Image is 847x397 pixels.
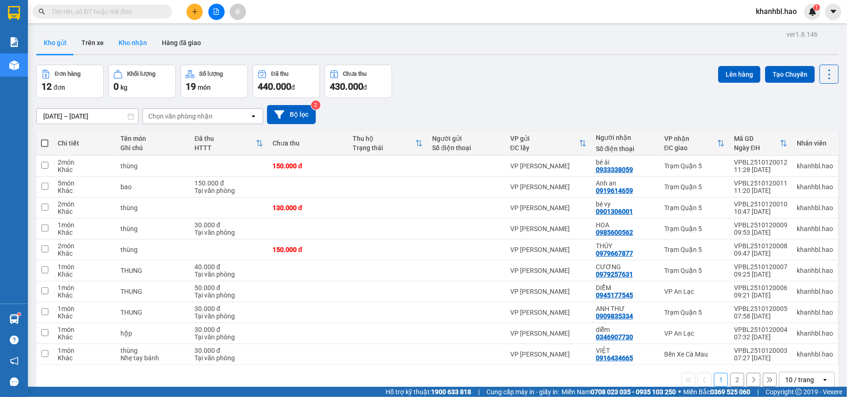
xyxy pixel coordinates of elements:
span: notification [10,357,19,365]
span: Miền Bắc [683,387,750,397]
div: Đã thu [271,71,288,77]
div: khanhbl.hao [797,204,833,212]
div: Số điện thoại [432,144,501,152]
div: Trạng thái [353,144,416,152]
div: bao [120,183,185,191]
span: đ [363,84,367,91]
div: 30.000 đ [194,326,263,333]
img: warehouse-icon [9,314,19,324]
div: VPBL2510120006 [734,284,787,291]
button: 2 [730,373,744,387]
div: VPBL2510120009 [734,221,787,229]
div: Trạm Quận 5 [664,225,725,232]
div: bé ái [596,159,655,166]
div: 30.000 đ [194,347,263,354]
div: 150.000 đ [273,246,343,253]
input: Tìm tên, số ĐT hoặc mã đơn [51,7,161,17]
div: khanhbl.hao [797,330,833,337]
span: search [39,8,45,15]
div: 1 món [58,263,111,271]
div: Khối lượng [127,71,155,77]
strong: 0708 023 035 - 0935 103 250 [591,388,676,396]
button: plus [187,4,203,20]
img: logo-vxr [8,6,20,20]
div: VP An Lạc [664,330,725,337]
span: | [757,387,759,397]
div: VP [PERSON_NAME] [510,309,587,316]
div: Trạm Quận 5 [664,246,725,253]
button: Tạo Chuyến [765,66,815,83]
div: Trạm Quận 5 [664,162,725,170]
div: Anh an [596,179,655,187]
div: 0985600562 [596,229,633,236]
span: đơn [53,84,65,91]
div: 09:25 [DATE] [734,271,787,278]
div: khanhbl.hao [797,288,833,295]
div: 0979667877 [596,250,633,257]
div: 07:58 [DATE] [734,312,787,320]
img: solution-icon [9,37,19,47]
span: | [478,387,480,397]
div: thùng [120,162,185,170]
div: Đã thu [194,135,256,142]
span: question-circle [10,336,19,344]
div: Tại văn phòng [194,229,263,236]
b: GỬI : VP [PERSON_NAME] [12,67,162,83]
div: Số điện thoại [596,145,655,152]
svg: open [250,112,257,120]
span: file-add [213,8,220,15]
th: Toggle SortBy [348,131,428,156]
button: caret-down [825,4,841,20]
div: 2 món [58,159,111,166]
div: Trạm Quận 5 [664,204,725,212]
div: THUNG [120,288,185,295]
button: file-add [208,4,225,20]
div: Người gửi [432,135,501,142]
span: aim [234,8,241,15]
button: Đã thu440.000đ [253,65,320,98]
img: logo.jpg [12,12,58,58]
div: 130.000 đ [273,204,343,212]
div: 150.000 đ [273,162,343,170]
div: 1 món [58,326,111,333]
div: Tại văn phòng [194,333,263,341]
div: VP [PERSON_NAME] [510,288,587,295]
div: Trạm Quận 5 [664,309,725,316]
div: Khác [58,250,111,257]
div: khanhbl.hao [797,183,833,191]
div: bé vy [596,200,655,208]
div: 07:32 [DATE] [734,333,787,341]
th: Toggle SortBy [190,131,268,156]
div: VP [PERSON_NAME] [510,330,587,337]
div: VPBL2510120007 [734,263,787,271]
div: HOA [596,221,655,229]
div: hộp [120,330,185,337]
div: VP gửi [510,135,579,142]
span: Miền Nam [561,387,676,397]
div: khanhbl.hao [797,309,833,316]
svg: open [821,376,829,384]
span: khanhbl.hao [748,6,804,17]
div: khanhbl.hao [797,162,833,170]
div: 10 / trang [785,375,814,384]
span: 1 [815,4,818,11]
div: 0916434665 [596,354,633,362]
div: 50.000 đ [194,284,263,291]
sup: 1 [18,313,20,316]
div: diễm [596,326,655,333]
div: VPBL2510120005 [734,305,787,312]
div: Chưa thu [273,139,343,147]
div: khanhbl.hao [797,267,833,274]
div: Chi tiết [58,139,111,147]
button: Lên hàng [718,66,760,83]
div: 30.000 đ [194,305,263,312]
div: Trạm Quận 5 [664,183,725,191]
div: 09:21 [DATE] [734,291,787,299]
div: thùng [120,225,185,232]
button: Kho gửi [36,32,74,54]
div: 09:47 [DATE] [734,250,787,257]
div: ANH THƯ [596,305,655,312]
strong: 0369 525 060 [710,388,750,396]
div: Đơn hàng [55,71,80,77]
div: Tại văn phòng [194,187,263,194]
